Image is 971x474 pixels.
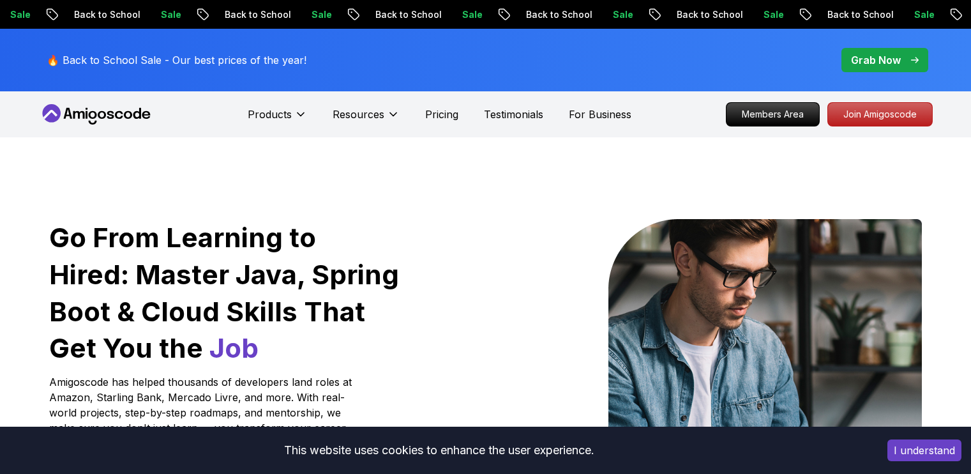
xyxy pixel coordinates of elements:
[887,440,961,461] button: Accept cookies
[851,52,901,68] p: Grab Now
[333,107,384,122] p: Resources
[827,102,933,126] a: Join Amigoscode
[333,107,400,132] button: Resources
[425,107,458,122] a: Pricing
[904,8,945,21] p: Sale
[484,107,543,122] a: Testimonials
[828,103,932,126] p: Join Amigoscode
[726,102,820,126] a: Members Area
[248,107,292,122] p: Products
[301,8,342,21] p: Sale
[365,8,452,21] p: Back to School
[209,332,259,364] span: Job
[753,8,794,21] p: Sale
[452,8,493,21] p: Sale
[726,103,819,126] p: Members Area
[248,107,307,132] button: Products
[49,219,401,367] h1: Go From Learning to Hired: Master Java, Spring Boot & Cloud Skills That Get You the
[569,107,631,122] a: For Business
[10,436,868,464] div: This website uses cookies to enhance the user experience.
[49,374,356,436] p: Amigoscode has helped thousands of developers land roles at Amazon, Starling Bank, Mercado Livre,...
[817,8,904,21] p: Back to School
[603,8,644,21] p: Sale
[151,8,192,21] p: Sale
[47,52,306,68] p: 🔥 Back to School Sale - Our best prices of the year!
[64,8,151,21] p: Back to School
[666,8,753,21] p: Back to School
[215,8,301,21] p: Back to School
[516,8,603,21] p: Back to School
